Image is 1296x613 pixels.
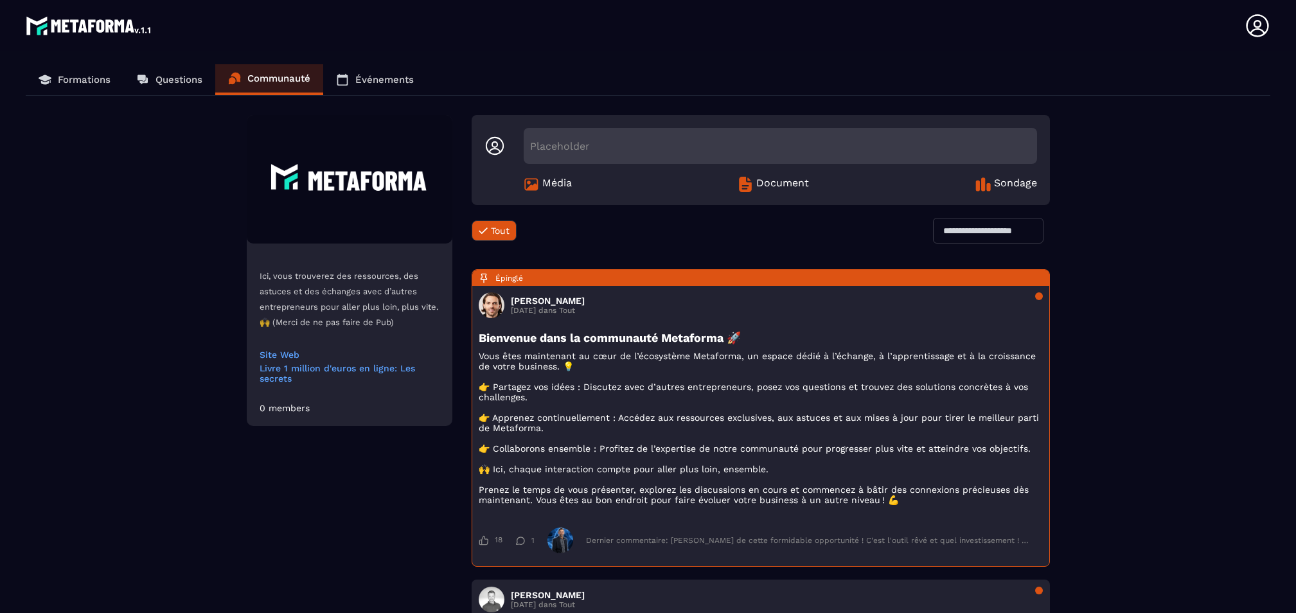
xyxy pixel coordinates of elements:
img: logo [26,13,153,39]
p: Communauté [247,73,310,84]
div: 0 members [260,403,310,413]
h3: [PERSON_NAME] [511,590,585,600]
div: Dernier commentaire: [PERSON_NAME] de cette formidable opportunité ! C'est l'outil rêvé et quel i... [586,536,1030,545]
span: Épinglé [495,274,523,283]
a: Communauté [215,64,323,95]
p: Formations [58,74,111,85]
span: Document [756,177,809,192]
p: [DATE] dans Tout [511,600,585,609]
a: Événements [323,64,427,95]
h3: Bienvenue dans la communauté Metaforma 🚀 [479,331,1043,344]
span: Sondage [994,177,1037,192]
h3: [PERSON_NAME] [511,296,585,306]
span: 1 [531,536,535,545]
p: Ici, vous trouverez des ressources, des astuces et des échanges avec d’autres entrepreneurs pour ... [260,269,439,330]
p: Questions [155,74,202,85]
span: Tout [491,226,510,236]
a: Formations [26,64,123,95]
p: Événements [355,74,414,85]
a: Questions [123,64,215,95]
img: Community background [247,115,452,244]
a: Livre 1 million d'euros en ligne: Les secrets [260,363,439,384]
a: Site Web [260,350,439,360]
p: Vous êtes maintenant au cœur de l’écosystème Metaforma, un espace dédié à l’échange, à l’apprenti... [479,351,1043,505]
div: Placeholder [524,128,1037,164]
span: 18 [495,535,502,546]
span: Média [542,177,572,192]
p: [DATE] dans Tout [511,306,585,315]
